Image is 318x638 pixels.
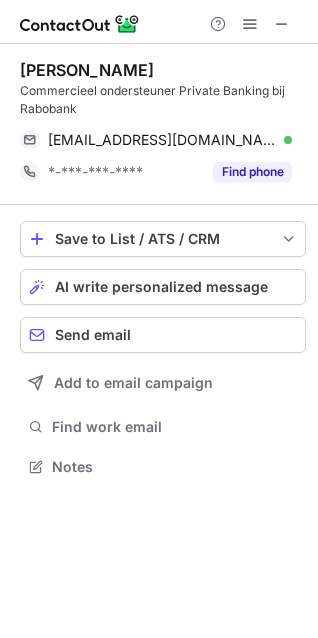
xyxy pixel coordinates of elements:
[20,413,306,441] button: Find work email
[48,131,277,149] span: [EMAIL_ADDRESS][DOMAIN_NAME]
[55,327,131,343] span: Send email
[54,375,213,391] span: Add to email campaign
[55,231,271,247] div: Save to List / ATS / CRM
[20,317,306,353] button: Send email
[52,418,298,436] span: Find work email
[52,458,298,476] span: Notes
[20,269,306,305] button: AI write personalized message
[20,221,306,257] button: save-profile-one-click
[20,60,154,80] div: [PERSON_NAME]
[55,279,268,295] span: AI write personalized message
[20,365,306,401] button: Add to email campaign
[20,12,140,36] img: ContactOut v5.3.10
[20,82,306,118] div: Commercieel ondersteuner Private Banking bij Rabobank
[213,162,292,182] button: Reveal Button
[20,453,306,481] button: Notes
